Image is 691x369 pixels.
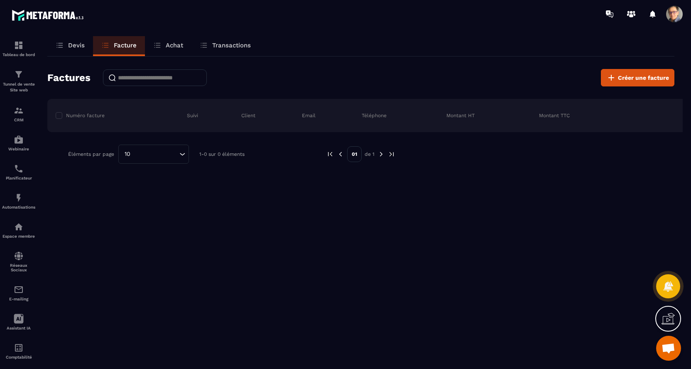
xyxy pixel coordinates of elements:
img: accountant [14,343,24,353]
p: 01 [347,146,362,162]
p: Email [302,112,316,119]
p: Téléphone [362,112,387,119]
p: Facture [114,42,137,49]
span: 10 [122,150,133,159]
a: Devis [47,36,93,56]
a: formationformationCRM [2,99,35,128]
p: de 1 [365,151,375,157]
img: prev [337,150,344,158]
a: social-networksocial-networkRéseaux Sociaux [2,245,35,278]
a: Assistant IA [2,307,35,337]
p: Devis [68,42,85,49]
p: Espace membre [2,234,35,239]
input: Search for option [133,150,177,159]
a: automationsautomationsAutomatisations [2,187,35,216]
a: accountantaccountantComptabilité [2,337,35,366]
img: automations [14,222,24,232]
a: formationformationTableau de bord [2,34,35,63]
p: Achat [166,42,183,49]
p: Éléments par page [68,151,114,157]
p: Montant TTC [539,112,570,119]
img: automations [14,193,24,203]
span: Créer une facture [618,74,669,82]
a: automationsautomationsEspace membre [2,216,35,245]
a: emailemailE-mailing [2,278,35,307]
p: CRM [2,118,35,122]
p: Montant HT [446,112,475,119]
img: formation [14,106,24,116]
p: 1-0 sur 0 éléments [199,151,245,157]
p: Réseaux Sociaux [2,263,35,272]
p: Numéro facture [66,112,105,119]
a: automationsautomationsWebinaire [2,128,35,157]
img: scheduler [14,164,24,174]
img: logo [12,7,86,23]
p: Tableau de bord [2,52,35,57]
div: Ouvrir le chat [656,336,681,361]
p: Webinaire [2,147,35,151]
h2: Factures [47,69,91,86]
p: Automatisations [2,205,35,209]
img: social-network [14,251,24,261]
p: Client [241,112,255,119]
img: next [388,150,395,158]
p: Tunnel de vente Site web [2,81,35,93]
img: formation [14,40,24,50]
img: next [377,150,385,158]
a: Facture [93,36,145,56]
a: schedulerschedulerPlanificateur [2,157,35,187]
p: E-mailing [2,297,35,301]
div: Search for option [118,145,189,164]
img: prev [326,150,334,158]
button: Créer une facture [601,69,674,86]
p: Transactions [212,42,251,49]
a: formationformationTunnel de vente Site web [2,63,35,99]
img: email [14,285,24,295]
p: Comptabilité [2,355,35,359]
p: Assistant IA [2,326,35,330]
p: Suivi [187,112,198,119]
img: formation [14,69,24,79]
img: automations [14,135,24,145]
p: Planificateur [2,176,35,180]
